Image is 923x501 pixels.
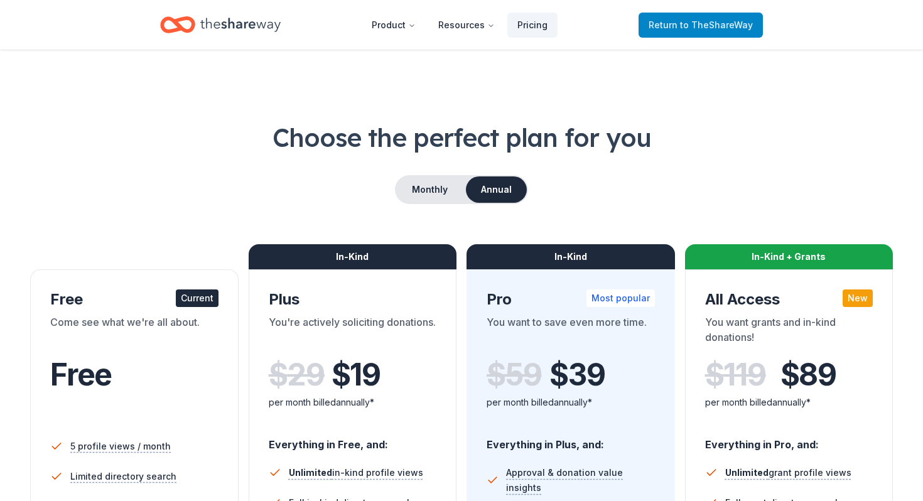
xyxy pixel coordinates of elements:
[705,315,873,350] div: You want grants and in-kind donations!
[487,315,655,350] div: You want to save even more time.
[362,10,558,40] nav: Main
[362,13,426,38] button: Product
[725,467,769,478] span: Unlimited
[70,469,176,484] span: Limited directory search
[549,357,605,392] span: $ 39
[680,19,753,30] span: to TheShareWay
[780,357,836,392] span: $ 89
[487,289,655,310] div: Pro
[160,10,281,40] a: Home
[30,120,893,155] h1: Choose the perfect plan for you
[269,426,437,453] div: Everything in Free, and:
[705,395,873,410] div: per month billed annually*
[289,467,332,478] span: Unlimited
[269,315,437,350] div: You're actively soliciting donations.
[289,467,423,478] span: in-kind profile views
[269,289,437,310] div: Plus
[705,289,873,310] div: All Access
[396,176,463,203] button: Monthly
[507,13,558,38] a: Pricing
[685,244,893,269] div: In-Kind + Grants
[639,13,763,38] a: Returnto TheShareWay
[269,395,437,410] div: per month billed annually*
[50,315,219,350] div: Come see what we're all about.
[705,426,873,453] div: Everything in Pro, and:
[843,289,873,307] div: New
[466,176,527,203] button: Annual
[176,289,219,307] div: Current
[725,467,851,478] span: grant profile views
[50,356,112,393] span: Free
[332,357,381,392] span: $ 19
[70,439,171,454] span: 5 profile views / month
[487,395,655,410] div: per month billed annually*
[467,244,675,269] div: In-Kind
[586,289,655,307] div: Most popular
[428,13,505,38] button: Resources
[249,244,457,269] div: In-Kind
[649,18,753,33] span: Return
[487,426,655,453] div: Everything in Plus, and:
[506,465,654,495] span: Approval & donation value insights
[50,289,219,310] div: Free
